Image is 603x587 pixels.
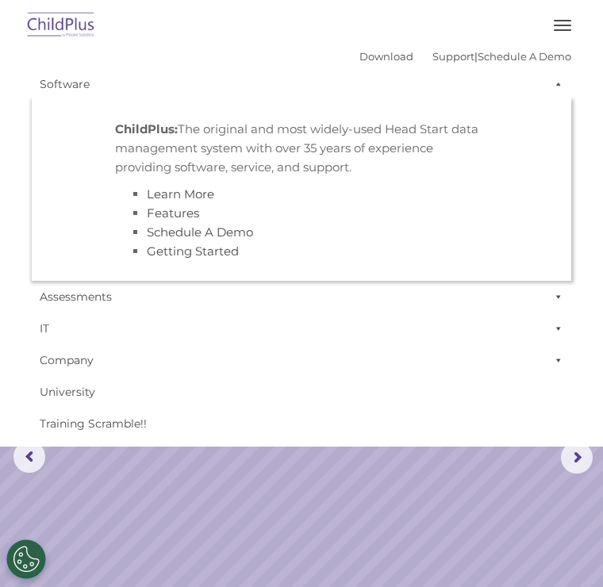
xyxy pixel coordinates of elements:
a: Training Scramble!! [32,408,571,439]
a: Schedule A Demo [147,224,253,240]
a: Schedule A Demo [478,50,571,63]
a: Software [32,68,571,100]
a: Features [147,205,199,221]
img: ChildPlus by Procare Solutions [24,7,98,44]
font: | [359,50,571,63]
span: Last name [260,92,309,104]
p: The original and most widely-used Head Start data management system with over 35 years of experie... [115,120,488,177]
a: Getting Started [147,244,239,259]
strong: ChildPlus: [115,121,178,136]
a: Support [432,50,474,63]
button: Cookies Settings [6,539,46,579]
a: University [32,376,571,408]
span: Phone number [260,157,328,169]
a: Assessments [32,281,571,313]
a: Download [359,50,413,63]
a: IT [32,313,571,344]
a: Learn More [147,186,214,201]
a: Company [32,344,571,376]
